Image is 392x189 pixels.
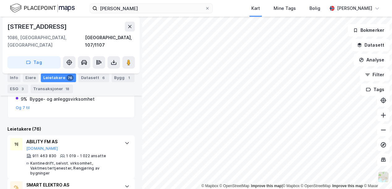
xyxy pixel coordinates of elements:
[352,39,390,51] button: Datasett
[283,184,300,188] a: Mapbox
[201,183,378,189] div: |
[251,5,260,12] div: Kart
[7,34,85,49] div: 1086, [GEOGRAPHIC_DATA], [GEOGRAPHIC_DATA]
[10,3,75,14] img: logo.f888ab2527a4732fd821a326f86c7f29.svg
[97,4,205,13] input: Søk på adresse, matrikkel, gårdeiere, leietakere eller personer
[66,75,74,81] div: 76
[79,73,109,82] div: Datasett
[7,56,61,69] button: Tag
[26,138,118,145] div: ABILITY FM AS
[32,153,56,158] div: 911 463 830
[64,86,70,92] div: 18
[360,69,390,81] button: Filter
[201,184,218,188] a: Mapbox
[30,161,118,176] div: Kantinedrift, selvst. virksomhet, Vaktmestertjenester, Rengjøring av bygninger
[251,184,282,188] a: Improve this map
[361,83,390,96] button: Tags
[16,105,30,110] button: Og 7 til
[7,22,68,31] div: [STREET_ADDRESS]
[337,5,372,12] div: [PERSON_NAME]
[31,85,73,93] div: Transaksjoner
[309,5,320,12] div: Bolig
[26,181,118,189] div: SMART ELEKTRO AS
[354,54,390,66] button: Analyse
[23,73,38,82] div: Eiere
[348,24,390,36] button: Bokmerker
[332,184,363,188] a: Improve this map
[7,125,135,133] div: Leietakere (76)
[66,153,106,158] div: 1 019 - 1 022 ansatte
[30,95,95,103] div: Bygge- og anleggsvirksomhet
[361,159,392,189] iframe: Chat Widget
[112,73,134,82] div: Bygg
[219,184,249,188] a: OpenStreetMap
[26,146,58,151] button: [DOMAIN_NAME]
[7,85,28,93] div: ESG
[41,73,76,82] div: Leietakere
[7,73,20,82] div: Info
[301,184,331,188] a: OpenStreetMap
[100,75,107,81] div: 6
[85,34,135,49] div: [GEOGRAPHIC_DATA], 107/1107
[21,95,27,103] div: 9%
[274,5,296,12] div: Mine Tags
[19,86,26,92] div: 3
[126,75,132,81] div: 1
